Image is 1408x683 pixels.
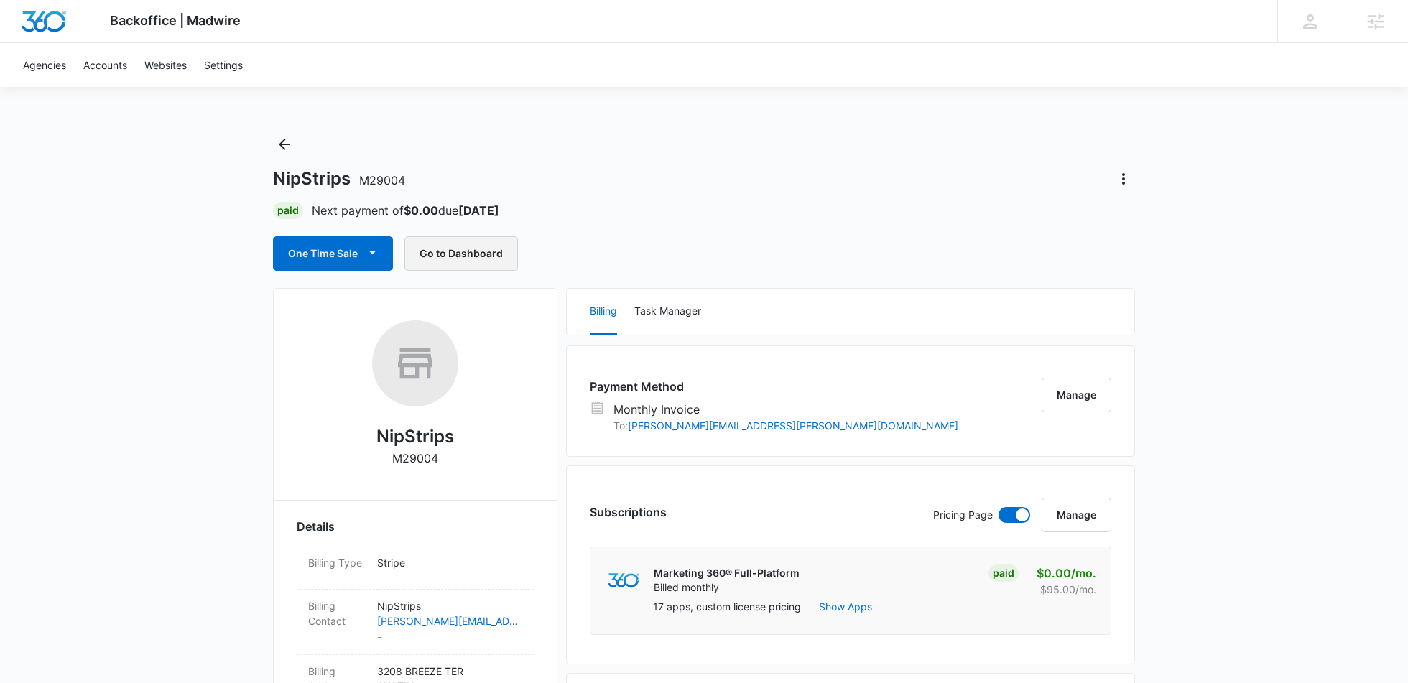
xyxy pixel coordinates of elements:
button: Billing [590,289,617,335]
button: Manage [1042,378,1111,412]
a: Accounts [75,43,136,87]
p: NipStrips [377,598,522,613]
p: To: [613,418,958,433]
button: Task Manager [634,289,701,335]
span: Details [297,518,335,535]
p: Billed monthly [654,580,800,595]
p: Monthly Invoice [613,401,958,418]
div: Paid [273,202,303,219]
dt: Billing Contact [308,598,366,628]
a: Websites [136,43,195,87]
button: Manage [1042,498,1111,532]
div: Paid [988,564,1019,582]
a: [PERSON_NAME][EMAIL_ADDRESS][PERSON_NAME][DOMAIN_NAME] [628,419,958,432]
h3: Payment Method [590,378,958,395]
dd: - [377,598,522,646]
button: Actions [1112,167,1135,190]
div: Billing TypeStripe [297,547,534,590]
a: Agencies [14,43,75,87]
h1: NipStrips [273,168,405,190]
h3: Subscriptions [590,503,667,521]
p: M29004 [392,450,438,467]
img: marketing360Logo [608,573,639,588]
span: Backoffice | Madwire [110,13,241,28]
a: Settings [195,43,251,87]
p: $0.00 [1029,564,1096,582]
p: Marketing 360® Full-Platform [654,566,800,580]
span: /mo. [1071,566,1096,580]
button: Go to Dashboard [404,236,518,271]
p: Stripe [377,555,522,570]
a: [PERSON_NAME][EMAIL_ADDRESS][PERSON_NAME][DOMAIN_NAME] [377,613,522,628]
dt: Billing Type [308,555,366,570]
p: Next payment of due [312,202,499,219]
span: M29004 [359,173,405,187]
p: 17 apps, custom license pricing [653,599,801,614]
button: One Time Sale [273,236,393,271]
button: Show Apps [819,599,872,614]
span: /mo. [1075,583,1096,595]
strong: [DATE] [458,203,499,218]
strong: $0.00 [404,203,438,218]
s: $95.00 [1040,583,1075,595]
h2: NipStrips [376,424,454,450]
div: Billing ContactNipStrips[PERSON_NAME][EMAIL_ADDRESS][PERSON_NAME][DOMAIN_NAME]- [297,590,534,655]
button: Back [273,133,296,156]
p: Pricing Page [933,507,993,523]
